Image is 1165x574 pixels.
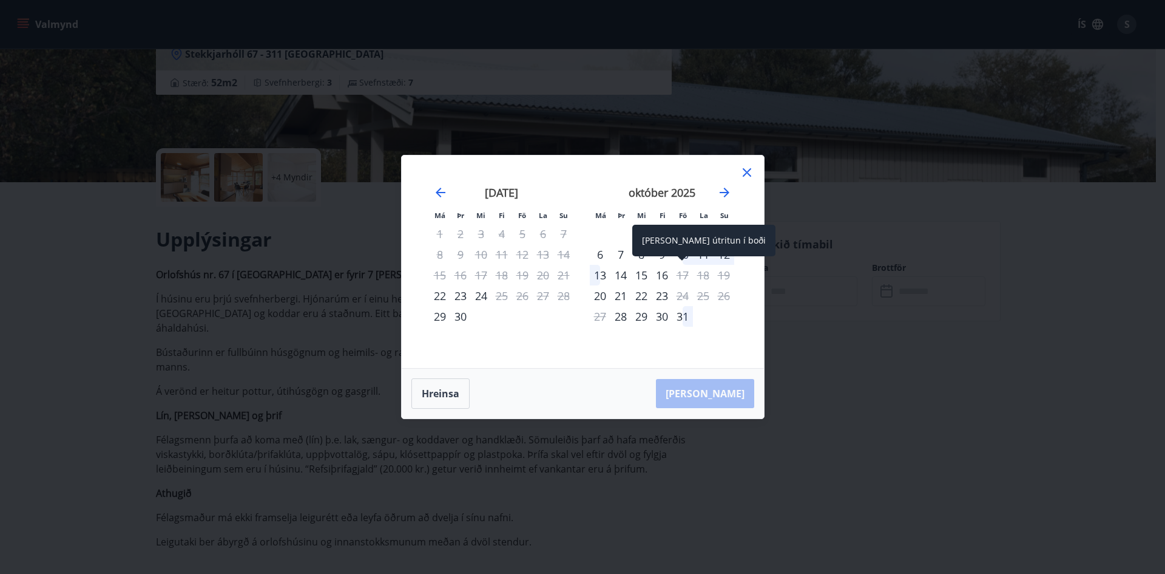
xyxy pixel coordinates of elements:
td: Not available. þriðjudagur, 16. september 2025 [450,265,471,285]
div: Aðeins innritun í boði [430,285,450,306]
td: Not available. sunnudagur, 7. september 2025 [553,224,574,244]
td: Choose miðvikudagur, 8. október 2025 as your check-in date. It’s available. [631,244,652,265]
div: 31 [672,306,693,327]
small: Mi [637,211,646,220]
td: Choose fimmtudagur, 30. október 2025 as your check-in date. It’s available. [652,306,672,327]
div: 29 [631,306,652,327]
div: 2 [652,224,672,244]
div: 22 [631,285,652,306]
td: Not available. mánudagur, 27. október 2025 [590,306,610,327]
td: Not available. föstudagur, 17. október 2025 [672,265,693,285]
div: Aðeins útritun í boði [672,265,693,285]
td: Not available. laugardagur, 4. október 2025 [693,224,714,244]
div: 30 [652,306,672,327]
td: Not available. föstudagur, 24. október 2025 [672,285,693,306]
td: Choose þriðjudagur, 7. október 2025 as your check-in date. It’s available. [610,244,631,265]
td: Not available. föstudagur, 19. september 2025 [512,265,533,285]
td: Choose þriðjudagur, 14. október 2025 as your check-in date. It’s available. [610,265,631,285]
td: Not available. mánudagur, 8. september 2025 [430,244,450,265]
small: Fi [660,211,666,220]
div: 7 [610,244,631,265]
strong: október 2025 [629,185,695,200]
td: Choose mánudagur, 29. september 2025 as your check-in date. It’s available. [430,306,450,327]
td: Not available. föstudagur, 3. október 2025 [672,224,693,244]
div: 15 [631,265,652,285]
td: Choose fimmtudagur, 2. október 2025 as your check-in date. It’s available. [652,224,672,244]
div: 23 [652,285,672,306]
td: Not available. þriðjudagur, 2. september 2025 [450,224,471,244]
td: Not available. mánudagur, 1. september 2025 [430,224,450,244]
small: La [539,211,547,220]
td: Choose miðvikudagur, 1. október 2025 as your check-in date. It’s available. [631,224,652,244]
td: Choose miðvikudagur, 22. október 2025 as your check-in date. It’s available. [631,285,652,306]
td: Not available. laugardagur, 25. október 2025 [693,285,714,306]
td: Choose miðvikudagur, 29. október 2025 as your check-in date. It’s available. [631,306,652,327]
div: 23 [450,285,471,306]
div: Aðeins útritun í boði [672,224,693,244]
td: Not available. sunnudagur, 5. október 2025 [714,224,734,244]
div: Aðeins innritun í boði [590,285,610,306]
small: Má [434,211,445,220]
small: Má [595,211,606,220]
td: Choose þriðjudagur, 21. október 2025 as your check-in date. It’s available. [610,285,631,306]
td: Not available. föstudagur, 5. september 2025 [512,224,533,244]
td: Not available. fimmtudagur, 11. september 2025 [491,244,512,265]
td: Choose mánudagur, 6. október 2025 as your check-in date. It’s available. [590,244,610,265]
td: Not available. fimmtudagur, 25. september 2025 [491,285,512,306]
td: Not available. sunnudagur, 28. september 2025 [553,285,574,306]
td: Not available. sunnudagur, 26. október 2025 [714,285,734,306]
small: Su [559,211,568,220]
small: Mi [476,211,485,220]
td: Not available. sunnudagur, 19. október 2025 [714,265,734,285]
div: Move backward to switch to the previous month. [433,185,448,200]
td: Choose mánudagur, 13. október 2025 as your check-in date. It’s available. [590,265,610,285]
td: Choose mánudagur, 20. október 2025 as your check-in date. It’s available. [590,285,610,306]
div: 14 [610,265,631,285]
td: Not available. laugardagur, 13. september 2025 [533,244,553,265]
td: Not available. föstudagur, 26. september 2025 [512,285,533,306]
td: Not available. miðvikudagur, 10. september 2025 [471,244,491,265]
td: Choose föstudagur, 31. október 2025 as your check-in date. It’s available. [672,306,693,327]
div: 30 [450,306,471,327]
div: 13 [590,265,610,285]
small: Su [720,211,729,220]
td: Not available. fimmtudagur, 18. september 2025 [491,265,512,285]
div: 21 [610,285,631,306]
div: 8 [631,244,652,265]
small: Fi [499,211,505,220]
td: Choose þriðjudagur, 30. september 2025 as your check-in date. It’s available. [450,306,471,327]
td: Not available. föstudagur, 12. september 2025 [512,244,533,265]
td: Choose miðvikudagur, 15. október 2025 as your check-in date. It’s available. [631,265,652,285]
td: Not available. mánudagur, 15. september 2025 [430,265,450,285]
small: Fö [518,211,526,220]
strong: [DATE] [485,185,518,200]
div: 1 [631,224,652,244]
div: Move forward to switch to the next month. [717,185,732,200]
div: 24 [471,285,491,306]
td: Not available. laugardagur, 6. september 2025 [533,224,553,244]
div: [PERSON_NAME] útritun í boði [632,225,775,256]
td: Not available. miðvikudagur, 3. september 2025 [471,224,491,244]
td: Not available. fimmtudagur, 4. september 2025 [491,224,512,244]
td: Choose fimmtudagur, 16. október 2025 as your check-in date. It’s available. [652,265,672,285]
td: Choose þriðjudagur, 23. september 2025 as your check-in date. It’s available. [450,285,471,306]
td: Not available. sunnudagur, 14. september 2025 [553,244,574,265]
div: Calendar [416,170,749,354]
small: La [700,211,708,220]
div: 16 [652,265,672,285]
td: Not available. miðvikudagur, 17. september 2025 [471,265,491,285]
td: Not available. laugardagur, 20. september 2025 [533,265,553,285]
div: Aðeins innritun í boði [430,306,450,327]
small: Þr [618,211,625,220]
div: Aðeins útritun í boði [491,285,512,306]
td: Not available. laugardagur, 18. október 2025 [693,265,714,285]
div: Aðeins innritun í boði [610,306,631,327]
td: Choose fimmtudagur, 23. október 2025 as your check-in date. It’s available. [652,285,672,306]
small: Fö [679,211,687,220]
td: Not available. laugardagur, 27. september 2025 [533,285,553,306]
td: Choose mánudagur, 22. september 2025 as your check-in date. It’s available. [430,285,450,306]
td: Not available. þriðjudagur, 9. september 2025 [450,244,471,265]
div: Aðeins innritun í boði [590,244,610,265]
button: Hreinsa [411,378,470,409]
div: Aðeins útritun í boði [672,285,693,306]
